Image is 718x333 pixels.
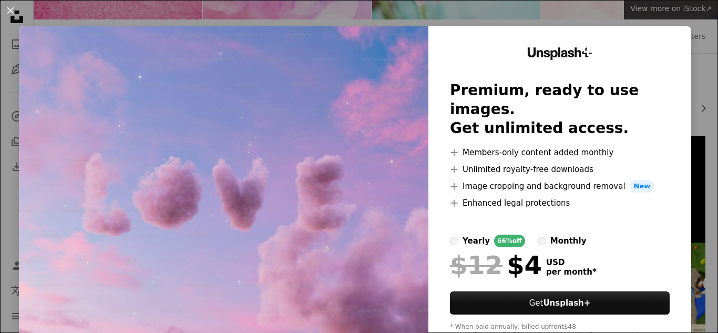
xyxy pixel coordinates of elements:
[450,251,502,279] span: $12
[450,251,542,279] div: $4
[494,235,525,247] div: 66% off
[450,237,458,245] input: yearly66%off
[538,237,546,245] input: monthly
[543,298,590,308] strong: Unsplash+
[550,235,587,247] div: monthly
[450,146,670,159] li: Members-only content added monthly
[546,258,597,267] span: USD
[450,180,670,193] li: Image cropping and background removal
[630,180,655,193] span: New
[450,291,670,315] button: GetUnsplash+
[450,197,670,209] li: Enhanced legal protections
[450,163,670,176] li: Unlimited royalty-free downloads
[463,235,490,247] div: yearly
[450,81,670,138] h2: Premium, ready to use images. Get unlimited access.
[546,267,597,277] span: per month *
